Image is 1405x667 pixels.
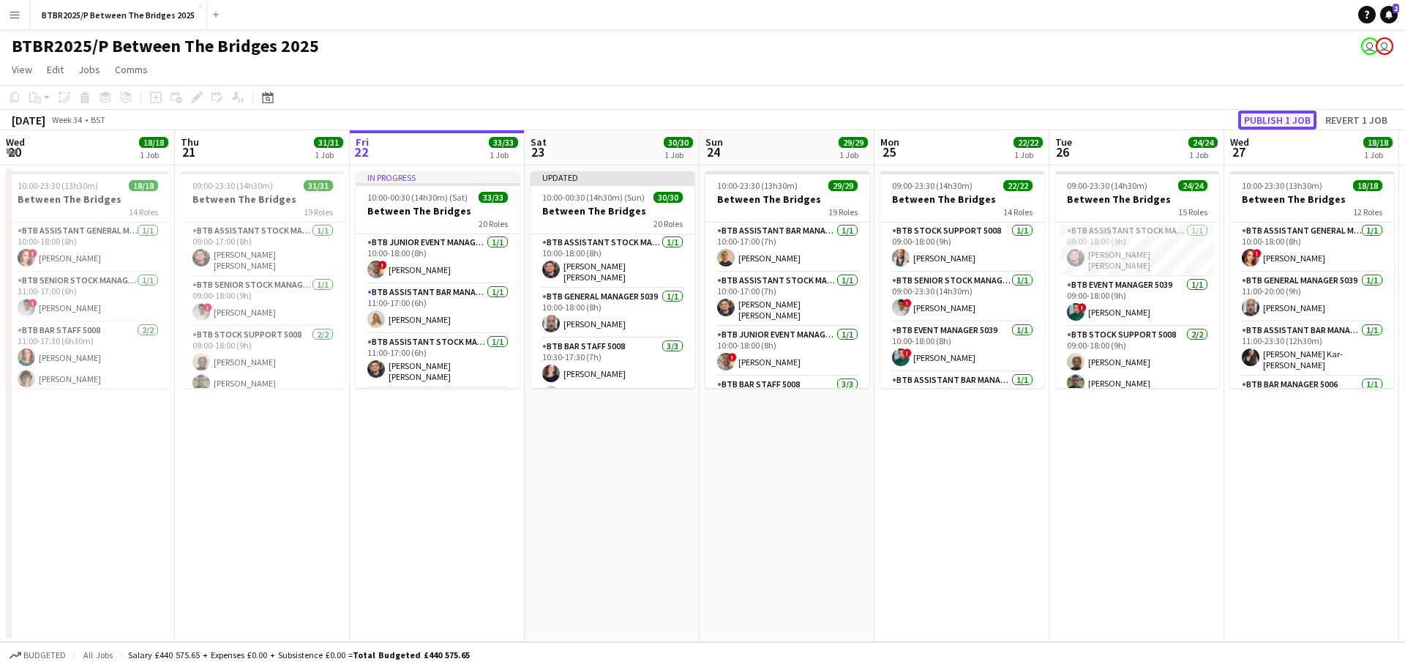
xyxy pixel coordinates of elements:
[479,192,508,203] span: 33/33
[531,171,694,388] app-job-card: Updated10:00-00:30 (14h30m) (Sun)30/30Between The Bridges20 RolesBTB Assistant Stock Manager 5006...
[664,149,692,160] div: 1 Job
[1230,376,1394,426] app-card-role: BTB Bar Manager 50061/1
[41,60,70,79] a: Edit
[880,193,1044,206] h3: Between The Bridges
[531,338,694,431] app-card-role: BTB Bar Staff 50083/310:30-17:30 (7h)[PERSON_NAME]
[1055,223,1219,277] app-card-role: BTB Assistant Stock Manager 50061/109:00-18:00 (9h)[PERSON_NAME] [PERSON_NAME]
[6,135,25,149] span: Wed
[1238,111,1316,130] button: Publish 1 job
[880,171,1044,388] div: 09:00-23:30 (14h30m)22/22Between The Bridges14 RolesBTB Stock support 50081/109:00-18:00 (9h)[PER...
[47,63,64,76] span: Edit
[18,180,98,191] span: 10:00-23:30 (13h30m)
[1055,277,1219,327] app-card-role: BTB Event Manager 50391/109:00-18:00 (9h)![PERSON_NAME]
[181,327,345,398] app-card-role: BTB Stock support 50082/209:00-18:00 (9h)[PERSON_NAME][PERSON_NAME]
[1055,193,1219,206] h3: Between The Bridges
[1178,180,1207,191] span: 24/24
[29,299,37,308] span: !
[880,372,1044,426] app-card-role: BTB Assistant Bar Manager 50061/111:00-17:00 (6h)
[531,288,694,338] app-card-role: BTB General Manager 50391/110:00-18:00 (8h)[PERSON_NAME]
[703,144,723,160] span: 24
[139,137,168,148] span: 18/18
[181,277,345,327] app-card-role: BTB Senior Stock Manager 50061/109:00-18:00 (9h)![PERSON_NAME]
[314,137,343,148] span: 31/31
[6,171,170,388] app-job-card: 10:00-23:30 (13h30m)18/18Between The Bridges14 RolesBTB Assistant General Manager 50061/110:00-18...
[880,322,1044,372] app-card-role: BTB Event Manager 50391/110:00-18:00 (8h)![PERSON_NAME]
[1230,171,1394,388] div: 10:00-23:30 (13h30m)18/18Between The Bridges12 RolesBTB Assistant General Manager 50061/110:00-18...
[192,180,273,191] span: 09:00-23:30 (14h30m)
[717,180,798,191] span: 10:00-23:30 (13h30m)
[705,272,869,327] app-card-role: BTB Assistant Stock Manager 50061/110:00-17:00 (7h)[PERSON_NAME] [PERSON_NAME]
[1242,180,1322,191] span: 10:00-23:30 (13h30m)
[1230,193,1394,206] h3: Between The Bridges
[489,137,518,148] span: 33/33
[1361,37,1379,55] app-user-avatar: Amy Cane
[23,650,66,660] span: Budgeted
[1188,137,1218,148] span: 24/24
[367,192,468,203] span: 10:00-00:30 (14h30m) (Sat)
[129,180,158,191] span: 18/18
[1380,6,1398,23] a: 2
[378,261,387,269] span: !
[705,223,869,272] app-card-role: BTB Assistant Bar Manager 50061/110:00-17:00 (7h)[PERSON_NAME]
[109,60,154,79] a: Comms
[531,135,547,149] span: Sat
[1364,149,1392,160] div: 1 Job
[48,114,85,125] span: Week 34
[304,206,333,217] span: 19 Roles
[1053,144,1072,160] span: 26
[1189,149,1217,160] div: 1 Job
[1353,206,1382,217] span: 12 Roles
[304,180,333,191] span: 31/31
[1078,303,1087,312] span: !
[181,193,345,206] h3: Between The Bridges
[1230,223,1394,272] app-card-role: BTB Assistant General Manager 50061/110:00-18:00 (8h)![PERSON_NAME]
[6,193,170,206] h3: Between The Bridges
[892,180,973,191] span: 09:00-23:30 (14h30m)
[1014,137,1043,148] span: 22/22
[1055,135,1072,149] span: Tue
[203,303,212,312] span: !
[29,249,37,258] span: !
[1003,180,1033,191] span: 22/22
[828,206,858,217] span: 19 Roles
[839,137,868,148] span: 29/29
[1353,180,1382,191] span: 18/18
[353,144,369,160] span: 22
[479,218,508,229] span: 20 Roles
[7,647,68,663] button: Budgeted
[1230,135,1249,149] span: Wed
[880,135,899,149] span: Mon
[1067,180,1147,191] span: 09:00-23:30 (14h30m)
[705,327,869,376] app-card-role: BTB Junior Event Manager 50391/110:00-18:00 (8h)![PERSON_NAME]
[828,180,858,191] span: 29/29
[880,272,1044,322] app-card-role: BTB Senior Stock Manager 50061/109:00-23:30 (14h30m)![PERSON_NAME]
[356,135,369,149] span: Fri
[115,63,148,76] span: Comms
[531,171,694,183] div: Updated
[6,322,170,393] app-card-role: BTB Bar Staff 50082/211:00-17:30 (6h30m)[PERSON_NAME][PERSON_NAME]
[353,649,470,660] span: Total Budgeted £440 575.65
[1376,37,1393,55] app-user-avatar: Amy Cane
[490,149,517,160] div: 1 Job
[880,223,1044,272] app-card-role: BTB Stock support 50081/109:00-18:00 (9h)[PERSON_NAME]
[356,204,520,217] h3: Between The Bridges
[80,649,116,660] span: All jobs
[705,376,869,469] app-card-role: BTB Bar Staff 50083/3
[653,192,683,203] span: 30/30
[705,193,869,206] h3: Between The Bridges
[531,204,694,217] h3: Between The Bridges
[129,206,158,217] span: 14 Roles
[1230,322,1394,376] app-card-role: BTB Assistant Bar Manager 50061/111:00-23:30 (12h30m)[PERSON_NAME] Kar-[PERSON_NAME]
[1230,272,1394,322] app-card-role: BTB General Manager 50391/111:00-20:00 (9h)[PERSON_NAME]
[1055,171,1219,388] app-job-card: 09:00-23:30 (14h30m)24/24Between The Bridges15 RolesBTB Assistant Stock Manager 50061/109:00-18:0...
[181,171,345,388] app-job-card: 09:00-23:30 (14h30m)31/31Between The Bridges19 RolesBTB Assistant Stock Manager 50061/109:00-17:0...
[903,349,912,357] span: !
[356,171,520,183] div: In progress
[705,171,869,388] div: 10:00-23:30 (13h30m)29/29Between The Bridges19 RolesBTB Assistant Bar Manager 50061/110:00-17:00 ...
[30,1,207,29] button: BTBR2025/P Between The Bridges 2025
[4,144,25,160] span: 20
[181,135,199,149] span: Thu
